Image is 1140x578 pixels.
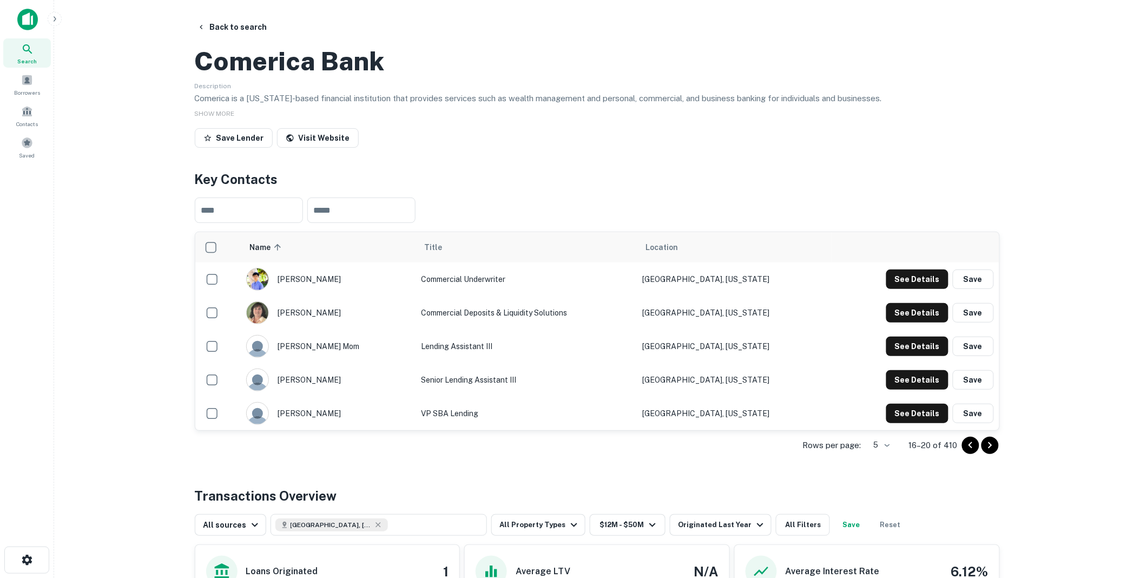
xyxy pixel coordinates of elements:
span: Saved [19,151,35,160]
h4: Transactions Overview [195,486,337,505]
span: Location [646,241,678,254]
span: Title [424,241,456,254]
th: Name [241,232,416,262]
td: VP SBA Lending [416,397,637,430]
button: Back to search [193,17,272,37]
td: [GEOGRAPHIC_DATA], [US_STATE] [637,397,832,430]
p: Comerica is a [US_STATE]-based financial institution that provides services such as wealth manage... [195,92,1000,105]
a: Visit Website [277,128,359,148]
th: Title [416,232,637,262]
h4: Key Contacts [195,169,1000,189]
a: Borrowers [3,70,51,99]
button: All Property Types [491,514,585,536]
p: 16–20 of 410 [909,439,958,452]
div: Originated Last Year [678,518,767,531]
td: [GEOGRAPHIC_DATA], [US_STATE] [637,296,832,330]
td: Lending Assistant III [416,330,637,363]
h6: Average LTV [516,565,570,578]
button: Save [953,270,994,289]
h6: Loans Originated [246,565,318,578]
td: Commercial Deposits & Liquidity Solutions [416,296,637,330]
div: [PERSON_NAME] [246,301,410,324]
button: See Details [886,303,948,323]
button: Save [953,337,994,356]
a: Contacts [3,101,51,130]
img: capitalize-icon.png [17,9,38,30]
h2: Comerica Bank [195,45,385,77]
button: Reset [873,514,908,536]
img: 9c8pery4andzj6ohjkjp54ma2 [247,369,268,391]
div: [PERSON_NAME] [246,369,410,391]
button: See Details [886,404,948,423]
span: Search [17,57,37,65]
span: Name [249,241,285,254]
button: [GEOGRAPHIC_DATA], [GEOGRAPHIC_DATA], [GEOGRAPHIC_DATA] [271,514,487,536]
button: Save your search to get updates of matches that match your search criteria. [834,514,869,536]
span: Contacts [16,120,38,128]
button: Save [953,404,994,423]
h6: Average Interest Rate [786,565,880,578]
div: 5 [866,437,892,453]
span: [GEOGRAPHIC_DATA], [GEOGRAPHIC_DATA], [GEOGRAPHIC_DATA] [291,520,372,530]
button: See Details [886,270,948,289]
img: 9c8pery4andzj6ohjkjp54ma2 [247,403,268,424]
button: See Details [886,370,948,390]
img: 1626716879432 [247,302,268,324]
button: See Details [886,337,948,356]
iframe: Chat Widget [1086,491,1140,543]
a: Search [3,38,51,68]
div: [PERSON_NAME] mom [246,335,410,358]
div: scrollable content [195,232,999,430]
button: Save [953,303,994,323]
div: [PERSON_NAME] [246,402,410,425]
button: Save [953,370,994,390]
button: $12M - $50M [590,514,665,536]
td: [GEOGRAPHIC_DATA], [US_STATE] [637,363,832,397]
td: Senior Lending Assistant III [416,363,637,397]
span: Description [195,82,232,90]
button: Go to next page [981,437,999,454]
img: 9c8pery4andzj6ohjkjp54ma2 [247,336,268,357]
td: Commercial Underwriter [416,262,637,296]
span: Borrowers [14,88,40,97]
img: 1677605308177 [247,268,268,290]
a: Saved [3,133,51,162]
span: SHOW MORE [195,110,235,117]
button: Originated Last Year [670,514,772,536]
p: Rows per page: [803,439,861,452]
button: All sources [195,514,266,536]
td: [GEOGRAPHIC_DATA], [US_STATE] [637,330,832,363]
div: All sources [203,518,261,531]
th: Location [637,232,832,262]
td: [GEOGRAPHIC_DATA], [US_STATE] [637,262,832,296]
button: Save Lender [195,128,273,148]
div: [PERSON_NAME] [246,268,410,291]
button: Go to previous page [962,437,979,454]
button: All Filters [776,514,830,536]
